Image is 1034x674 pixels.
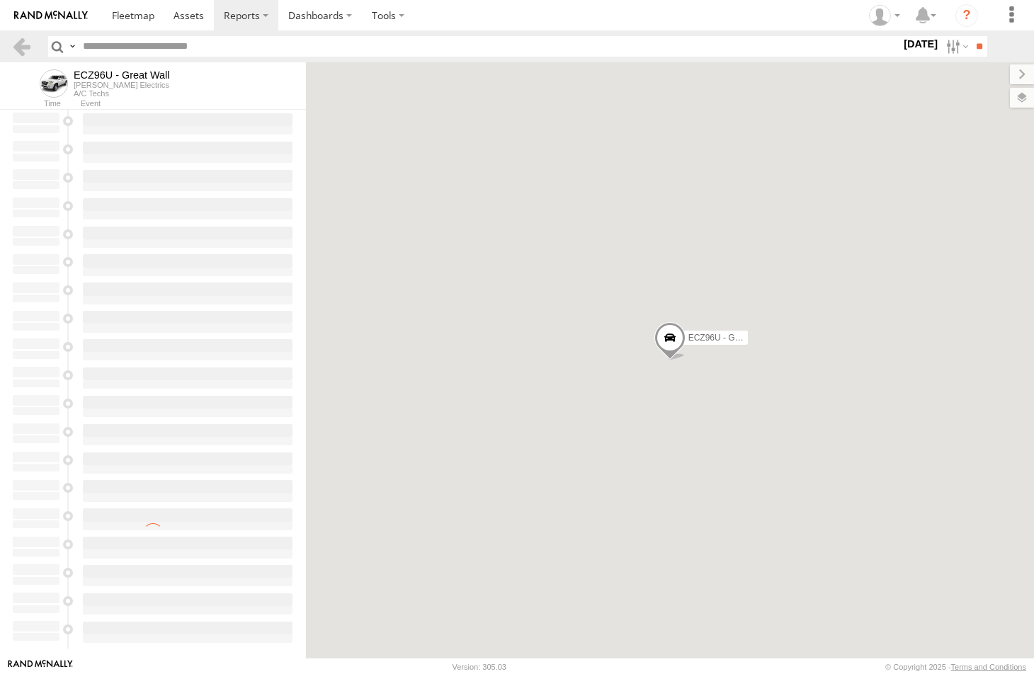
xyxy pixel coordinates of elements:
div: Nicole Hunt [864,5,905,26]
div: Event [81,101,306,108]
div: Version: 305.03 [453,663,506,671]
label: Search Filter Options [941,36,971,57]
div: © Copyright 2025 - [885,663,1026,671]
div: Time [11,101,61,108]
span: ECZ96U - Great Wall [688,333,768,343]
img: rand-logo.svg [14,11,88,21]
i: ? [955,4,978,27]
div: [PERSON_NAME] Electrics [74,81,169,89]
div: ECZ96U - Great Wall - View Asset History [74,69,169,81]
label: [DATE] [901,36,941,52]
label: Search Query [67,36,78,57]
a: Visit our Website [8,660,73,674]
a: Back to previous Page [11,36,32,57]
div: A/C Techs [74,89,169,98]
a: Terms and Conditions [951,663,1026,671]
